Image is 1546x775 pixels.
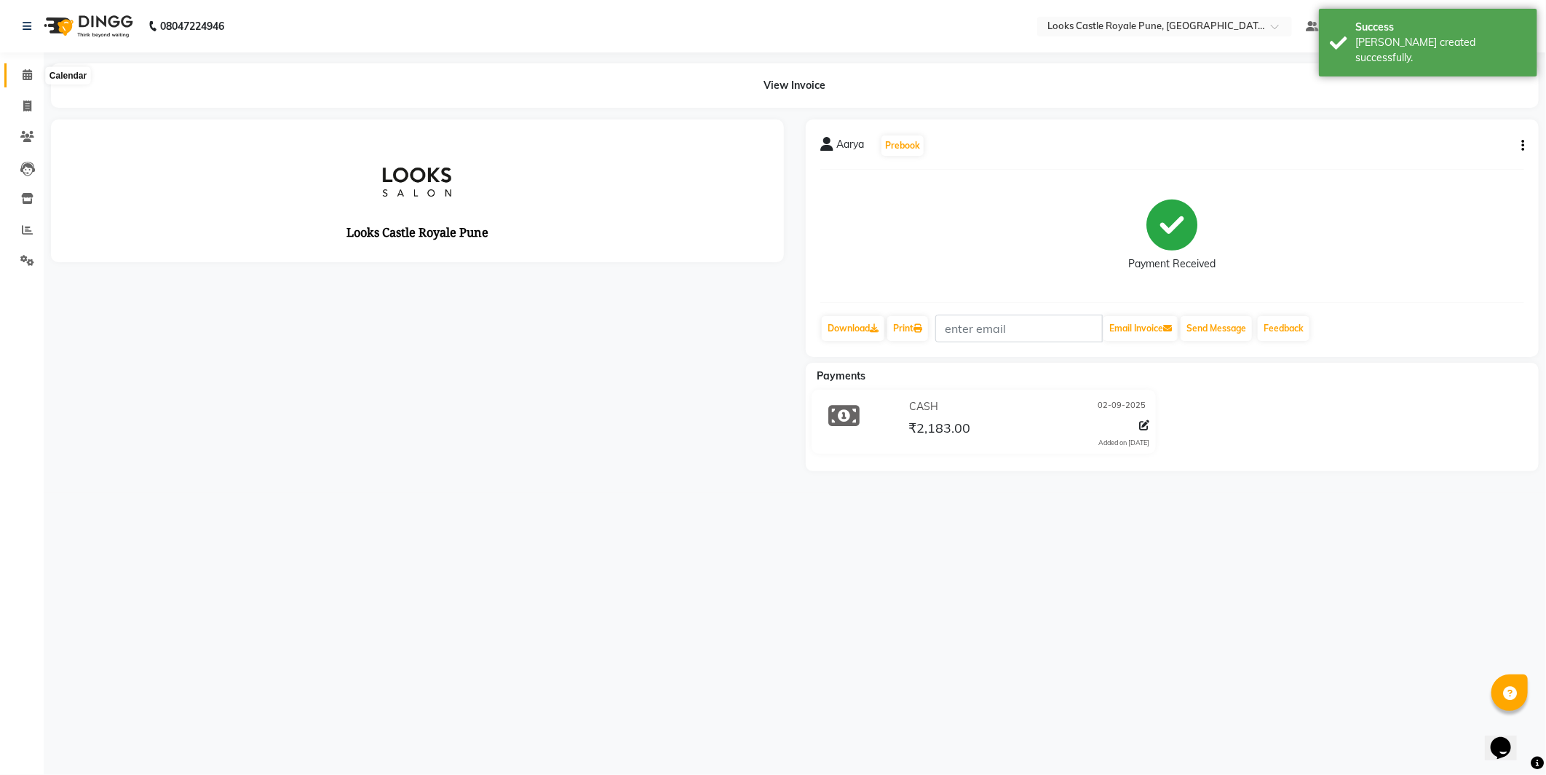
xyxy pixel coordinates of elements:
[822,316,884,341] a: Download
[887,316,928,341] a: Print
[1099,438,1150,448] div: Added on [DATE]
[1129,257,1216,272] div: Payment Received
[160,6,224,47] b: 08047224946
[1485,717,1531,760] iframe: chat widget
[1355,20,1526,35] div: Success
[1355,35,1526,66] div: Bill created successfully.
[37,6,137,47] img: logo
[817,369,865,382] span: Payments
[46,67,90,84] div: Calendar
[1103,316,1178,341] button: Email Invoice
[51,63,1539,108] div: View Invoice
[1181,316,1252,341] button: Send Message
[910,399,939,414] span: CASH
[836,137,864,157] span: Aarya
[881,135,924,156] button: Prebook
[935,315,1103,342] input: enter email
[1258,316,1309,341] a: Feedback
[297,12,406,84] img: file_1711963362040.jpg
[909,420,971,440] span: ₹2,183.00
[1098,399,1146,414] span: 02-09-2025
[242,87,461,109] h3: Looks Castle Royale Pune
